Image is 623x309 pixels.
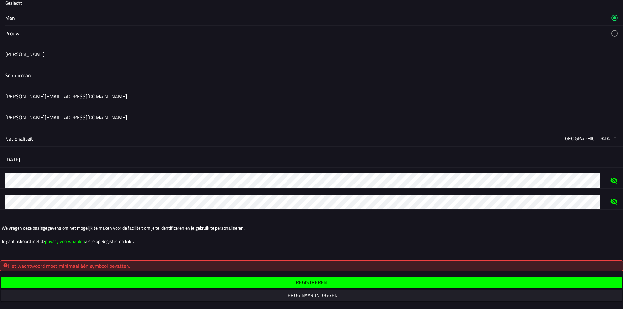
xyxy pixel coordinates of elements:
[5,89,618,103] input: E-mail
[610,194,618,209] ion-icon: eye
[2,224,621,231] ion-text: We vragen deze basisgegevens om het mogelijk te maken voor de faciliteit om je te identificeren e...
[5,110,618,125] input: Bevestig e-mail
[5,68,618,82] input: Achternaam
[610,173,618,188] ion-icon: eye
[45,238,85,244] a: privacy voorwaarden
[1,290,622,301] ion-button: Terug naar inloggen
[3,263,8,268] ion-icon: alert
[2,238,621,244] ion-text: Je gaat akkoord met de als je op Registreren klikt.
[3,262,620,270] div: Het wachtwoord moet minimaal één symbool bevatten.
[5,47,618,61] input: Voornaam
[296,280,327,285] ion-text: Registreren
